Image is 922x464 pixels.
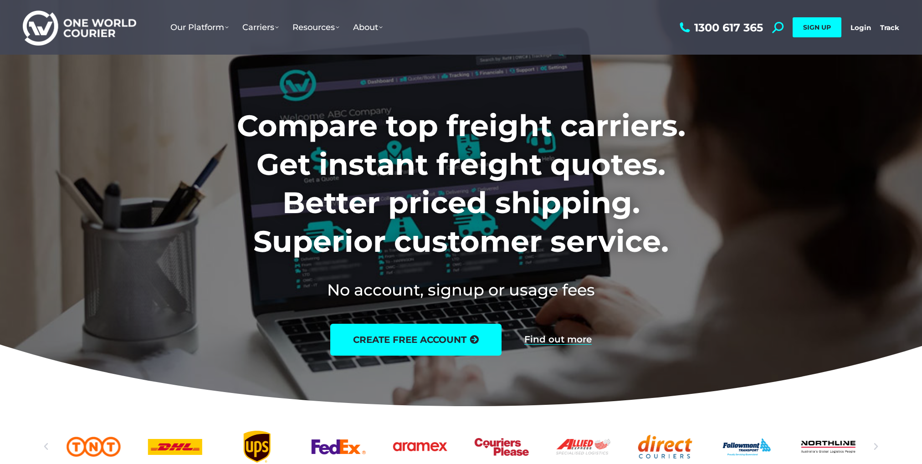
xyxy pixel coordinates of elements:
h2: No account, signup or usage fees [177,279,746,301]
div: 8 / 25 [556,431,610,463]
a: Allied Express logo [556,431,610,463]
a: create free account [330,324,502,356]
span: Resources [292,22,339,32]
a: 1300 617 365 [677,22,763,33]
a: DHl logo [148,431,202,463]
a: Northline logo [801,431,855,463]
a: FedEx logo [312,431,366,463]
a: TNT logo Australian freight company [67,431,121,463]
a: Couriers Please logo [475,431,529,463]
span: About [353,22,383,32]
a: About [346,13,389,41]
span: SIGN UP [803,23,831,31]
div: 6 / 25 [393,431,447,463]
div: Slides [67,431,855,463]
div: 7 / 25 [475,431,529,463]
a: Find out more [524,335,592,345]
div: 4 / 25 [230,431,284,463]
img: One World Courier [23,9,136,46]
div: 2 / 25 [67,431,121,463]
a: Aramex_logo [393,431,447,463]
div: 10 / 25 [719,431,773,463]
div: 3 / 25 [148,431,202,463]
div: 11 / 25 [801,431,855,463]
span: Our Platform [170,22,229,32]
span: Carriers [242,22,279,32]
div: 9 / 25 [638,431,692,463]
h1: Compare top freight carriers. Get instant freight quotes. Better priced shipping. Superior custom... [177,107,746,260]
a: Carriers [236,13,286,41]
a: Followmont transoirt web logo [719,431,773,463]
div: 5 / 25 [312,431,366,463]
a: Login [850,23,871,32]
a: UPS logo [230,431,284,463]
a: Our Platform [164,13,236,41]
a: SIGN UP [793,17,841,37]
a: Track [880,23,899,32]
a: Resources [286,13,346,41]
a: Direct Couriers logo [638,431,692,463]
